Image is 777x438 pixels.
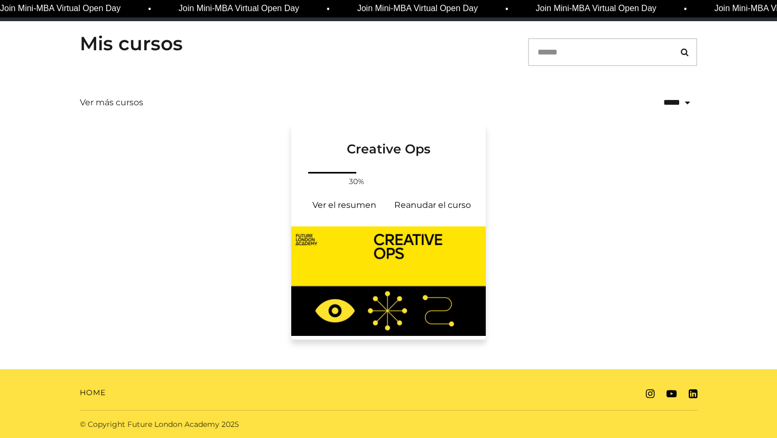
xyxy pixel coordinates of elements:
[344,176,369,187] span: 30%
[683,3,687,15] span: •
[388,193,477,218] a: Creative Ops: Reanudar el curso
[326,3,329,15] span: •
[147,3,151,15] span: •
[71,419,388,430] div: © Copyright Future London Academy 2025
[80,387,106,398] a: Home
[80,32,183,55] h3: Mis cursos
[626,89,697,116] select: status
[291,124,486,170] a: Creative Ops
[300,193,388,218] a: Creative Ops: Ver el resumen
[80,96,143,109] a: Ver más cursos
[304,124,473,157] h3: Creative Ops
[505,3,508,15] span: •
